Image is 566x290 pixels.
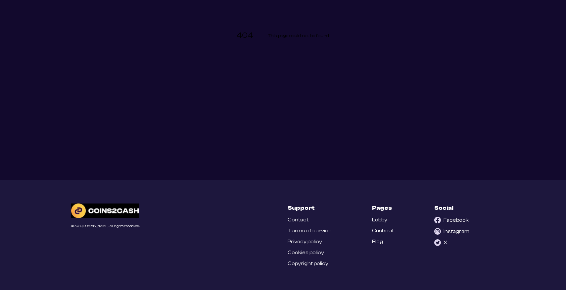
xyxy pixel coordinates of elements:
[434,203,453,212] h3: Social
[71,203,139,218] img: C2C Logo
[434,239,447,246] a: X
[372,203,392,212] h3: Pages
[434,228,469,235] a: Instagram
[288,228,332,234] a: Terms of service
[434,239,441,246] img: X
[372,228,394,234] a: Cashout
[288,239,322,245] a: Privacy policy
[288,217,308,223] a: Contact
[434,217,469,223] a: Facebook
[288,250,324,256] a: Cookies policy
[434,228,441,235] img: Instagram
[236,28,261,43] h1: 404
[372,217,387,223] a: Lobby
[434,217,441,223] img: Facebook
[288,261,328,267] a: Copyright policy
[288,203,315,212] h3: Support
[372,239,383,245] a: Blog
[71,224,140,228] div: © 2025 [DOMAIN_NAME]. All rights reserved.
[268,31,330,40] h2: This page could not be found .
